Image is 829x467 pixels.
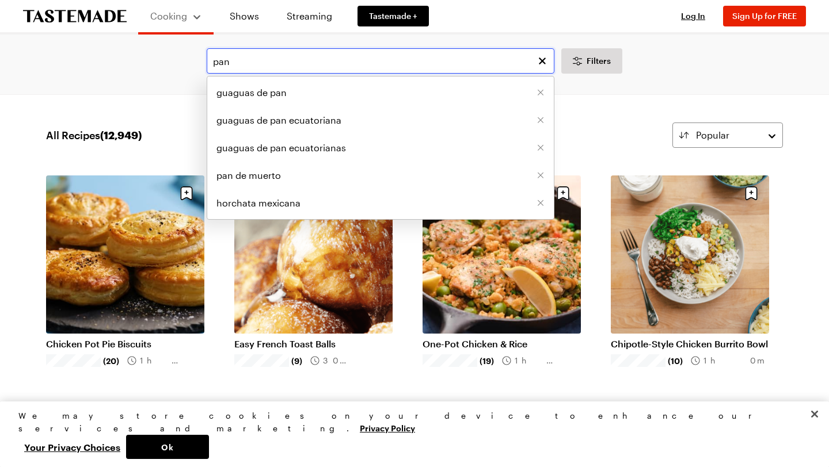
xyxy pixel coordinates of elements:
[552,182,574,204] button: Save recipe
[18,435,126,459] button: Your Privacy Choices
[358,6,429,26] a: Tastemade +
[723,6,806,26] button: Sign Up for FREE
[216,169,281,182] span: pan de muerto
[537,116,545,124] button: Remove [object Object]
[537,199,545,207] button: Remove [object Object]
[150,10,187,21] span: Cooking
[561,48,622,74] button: Desktop filters
[23,10,127,23] a: To Tastemade Home Page
[18,409,801,459] div: Privacy
[681,11,705,21] span: Log In
[46,127,142,143] span: All Recipes
[696,128,729,142] span: Popular
[150,5,202,28] button: Cooking
[216,141,346,155] span: guaguas de pan ecuatorianas
[216,113,341,127] span: guaguas de pan ecuatoriana
[360,422,415,433] a: More information about your privacy, opens in a new tab
[670,10,716,22] button: Log In
[611,338,769,350] a: Chipotle-Style Chicken Burrito Bowl
[672,123,783,148] button: Popular
[536,55,549,67] button: Clear search
[176,182,197,204] button: Save recipe
[802,401,827,427] button: Close
[234,338,393,350] a: Easy French Toast Balls
[216,196,301,210] span: horchata mexicana
[740,182,762,204] button: Save recipe
[18,409,801,435] div: We may store cookies on your device to enhance our services and marketing.
[216,86,287,99] span: guaguas de pan
[732,11,797,21] span: Sign Up for FREE
[369,10,417,22] span: Tastemade +
[126,435,209,459] button: Ok
[100,129,142,141] span: ( 12,949 )
[537,144,545,152] button: Remove [object Object]
[537,89,545,97] button: Remove [object Object]
[587,55,611,67] span: Filters
[537,171,545,179] button: Remove [object Object]
[46,338,204,350] a: Chicken Pot Pie Biscuits
[423,338,581,350] a: One-Pot Chicken & Rice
